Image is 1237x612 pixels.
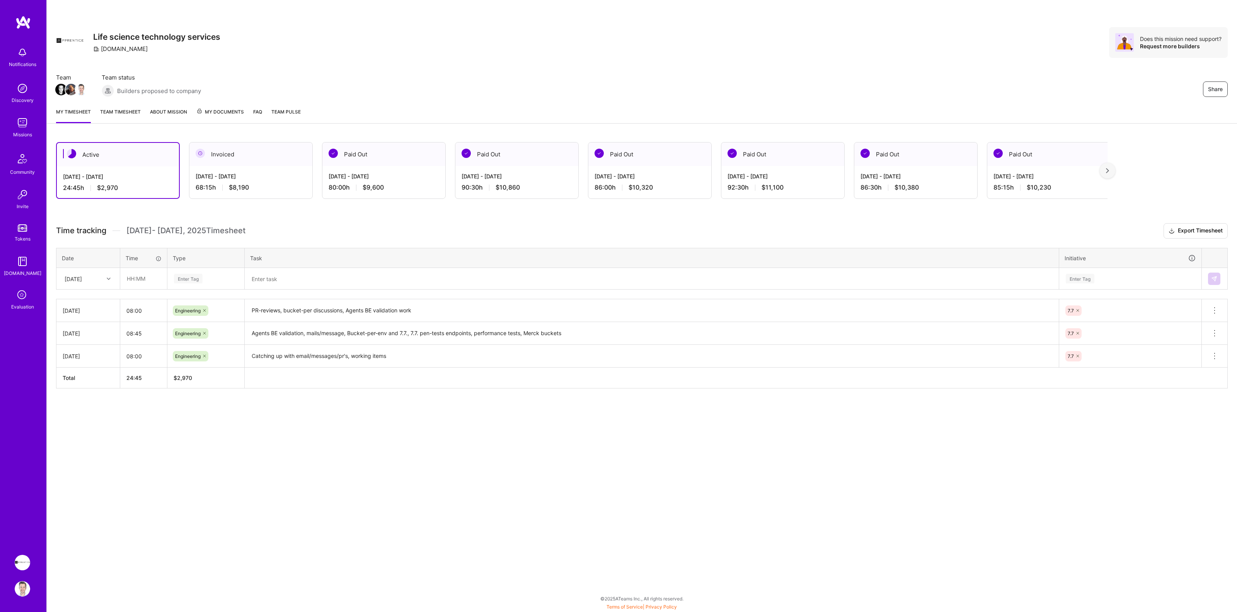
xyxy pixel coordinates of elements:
div: 85:15 h [993,183,1104,192]
a: Team Member Avatar [56,83,66,96]
img: logo [15,15,31,29]
a: Team Pulse [271,108,301,123]
a: FAQ [253,108,262,123]
img: Paid Out [728,149,737,158]
img: Apprentice: Life science technology services [15,555,30,570]
span: Engineering [175,308,201,314]
div: [DATE] - [DATE] [993,172,1104,180]
th: Date [56,248,120,268]
img: discovery [15,81,30,96]
div: Does this mission need support? [1140,35,1222,42]
input: HH:MM [120,323,167,344]
th: Total [56,368,120,388]
button: Share [1203,81,1228,97]
span: $9,600 [363,183,384,192]
img: Paid Out [329,149,338,158]
div: 90:30 h [462,183,572,192]
img: Invite [15,187,30,202]
i: icon Download [1169,227,1175,235]
img: Company Logo [56,27,84,55]
div: Tokens [15,235,31,243]
span: $10,230 [1027,183,1051,192]
a: Terms of Service [607,604,643,610]
input: HH:MM [120,300,167,321]
img: bell [15,45,30,60]
div: Initiative [1065,254,1196,263]
img: Team Member Avatar [75,84,87,95]
div: 68:15 h [196,183,306,192]
div: Paid Out [455,142,578,166]
div: [DATE] [63,307,114,315]
div: Paid Out [854,142,977,166]
div: 92:30 h [728,183,838,192]
span: $10,320 [629,183,653,192]
div: [DATE] - [DATE] [196,172,306,180]
div: 86:00 h [595,183,705,192]
img: Paid Out [860,149,870,158]
div: © 2025 ATeams Inc., All rights reserved. [46,589,1237,608]
a: Team timesheet [100,108,141,123]
th: Type [167,248,245,268]
th: Task [245,248,1059,268]
div: Invoiced [189,142,312,166]
img: Invoiced [196,149,205,158]
div: [DATE] - [DATE] [728,172,838,180]
div: [DATE] - [DATE] [595,172,705,180]
span: $2,970 [97,184,118,192]
div: [DATE] [65,275,82,283]
div: [DOMAIN_NAME] [93,45,148,53]
textarea: Agents BE validation, mails/message, Bucket-per-env and 7.7., 7.7. pen-tests endpoints, performan... [245,323,1058,344]
i: icon SelectionTeam [15,288,30,303]
span: $10,380 [895,183,919,192]
div: Paid Out [588,142,711,166]
div: Missions [13,131,32,139]
div: Time [126,254,162,262]
img: Team Member Avatar [55,84,67,95]
div: Enter Tag [1066,273,1094,285]
a: Apprentice: Life science technology services [13,555,32,570]
img: guide book [15,254,30,269]
span: 7.7 [1068,331,1074,336]
div: [DATE] [63,352,114,360]
img: Community [13,149,32,168]
div: [DOMAIN_NAME] [4,269,41,277]
span: Team [56,73,86,81]
span: Team Pulse [271,109,301,115]
div: Notifications [9,60,36,68]
input: HH:MM [121,268,167,289]
img: Builders proposed to company [102,85,114,97]
span: 7.7 [1068,353,1074,359]
div: Enter Tag [174,273,203,285]
span: Builders proposed to company [117,87,201,95]
a: My timesheet [56,108,91,123]
div: [DATE] - [DATE] [462,172,572,180]
span: [DATE] - [DATE] , 2025 Timesheet [126,226,245,236]
img: Submit [1211,276,1217,282]
i: icon CompanyGray [93,46,99,52]
textarea: Catching up with email/messages/pr's, working items [245,346,1058,367]
span: Engineering [175,353,201,359]
div: Community [10,168,35,176]
input: HH:MM [120,346,167,366]
th: 24:45 [120,368,167,388]
img: Paid Out [993,149,1003,158]
img: Paid Out [462,149,471,158]
div: Request more builders [1140,42,1222,50]
div: 24:45 h [63,184,173,192]
button: Export Timesheet [1164,223,1228,239]
span: | [607,604,677,610]
div: Paid Out [721,142,844,166]
img: teamwork [15,115,30,131]
img: Avatar [1115,33,1134,52]
img: Team Member Avatar [65,84,77,95]
span: Team status [102,73,201,81]
span: Share [1208,85,1223,93]
div: Discovery [12,96,34,104]
div: 80:00 h [329,183,439,192]
div: 86:30 h [860,183,971,192]
a: About Mission [150,108,187,123]
a: Privacy Policy [646,604,677,610]
img: tokens [18,224,27,232]
div: [DATE] - [DATE] [860,172,971,180]
i: icon Chevron [107,277,111,281]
